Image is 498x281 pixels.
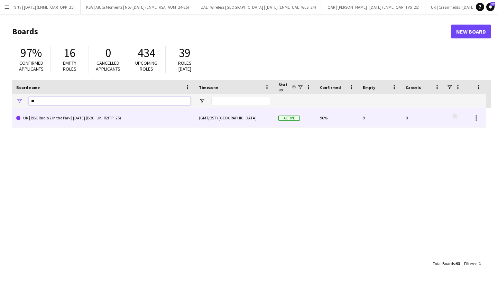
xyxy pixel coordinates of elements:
span: 16 [64,45,75,61]
div: 9 [359,108,402,127]
button: Open Filter Menu [16,98,22,104]
button: Open Filter Menu [199,98,205,104]
span: 17 [490,2,495,6]
span: Confirmed applicants [19,60,44,72]
span: Filtered [464,261,478,266]
span: 39 [179,45,191,61]
span: Empty roles [63,60,76,72]
div: : [464,257,481,270]
span: 434 [138,45,155,61]
div: 96% [316,108,359,127]
span: Roles [DATE] [178,60,192,72]
span: Timezone [199,85,218,90]
a: UK | BBC Radio 2 in the Park | [DATE] (BBC_UK_R2ITP_25) [16,108,191,128]
span: Status [278,82,289,92]
input: Board name Filter Input [29,97,191,105]
span: Cancels [406,85,421,90]
span: 1 [479,261,481,266]
span: Upcoming roles [135,60,157,72]
h1: Boards [12,26,451,37]
input: Timezone Filter Input [211,97,270,105]
span: 93 [456,261,460,266]
span: Cancelled applicants [96,60,120,72]
span: Active [278,116,300,121]
span: 97% [20,45,42,61]
a: 17 [486,3,495,11]
button: KSA | AlUla Moments | Nov [DATE] (LNME_KSA_AUM_24-25) [81,0,195,14]
span: Empty [363,85,375,90]
a: New Board [451,25,491,38]
button: UAE | Wireless [GEOGRAPHIC_DATA] | [DATE] (LNME_UAE_WLS_24) [195,0,322,14]
span: Board name [16,85,40,90]
div: 0 [402,108,444,127]
span: Total Boards [433,261,455,266]
div: : [433,257,460,270]
span: Confirmed [320,85,341,90]
div: (GMT/BST) [GEOGRAPHIC_DATA] [195,108,274,127]
button: QAR | [PERSON_NAME] | [DATE] (LNME_QAR_TVS_25) [322,0,425,14]
span: 0 [105,45,111,61]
